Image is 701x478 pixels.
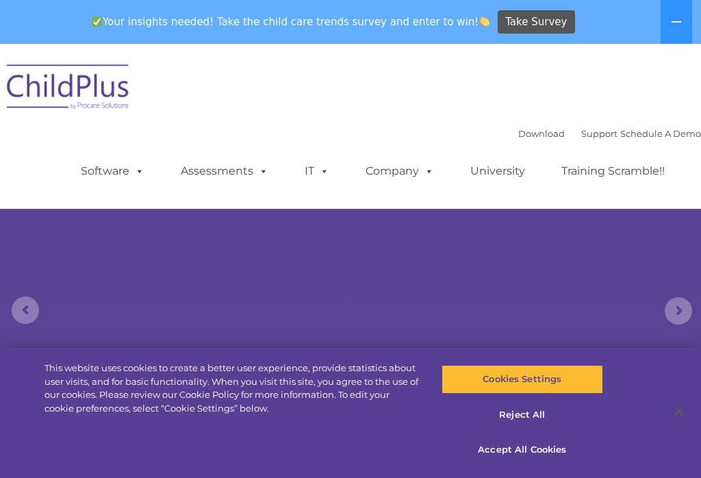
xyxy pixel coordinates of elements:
[457,158,539,185] a: University
[44,362,420,415] div: This website uses cookies to create a better user experience, provide statistics about user visit...
[664,397,694,427] button: Close
[548,158,678,185] a: Training Scramble!!
[518,128,565,139] a: Download
[291,158,343,185] a: IT
[442,365,603,394] button: Cookies Settings
[442,401,603,429] button: Reject All
[442,436,603,464] button: Accept All Cookies
[581,128,617,139] a: Support
[86,9,496,36] span: Your insights needed! Take the child care trends survey and enter to win!
[498,10,575,34] a: Take Survey
[505,10,567,34] span: Take Survey
[620,128,701,139] a: Schedule A Demo
[352,158,448,185] a: Company
[518,128,701,139] font: |
[92,16,102,27] img: ✅
[67,158,158,185] a: Software
[479,16,489,27] img: 👏
[167,158,282,185] a: Assessments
